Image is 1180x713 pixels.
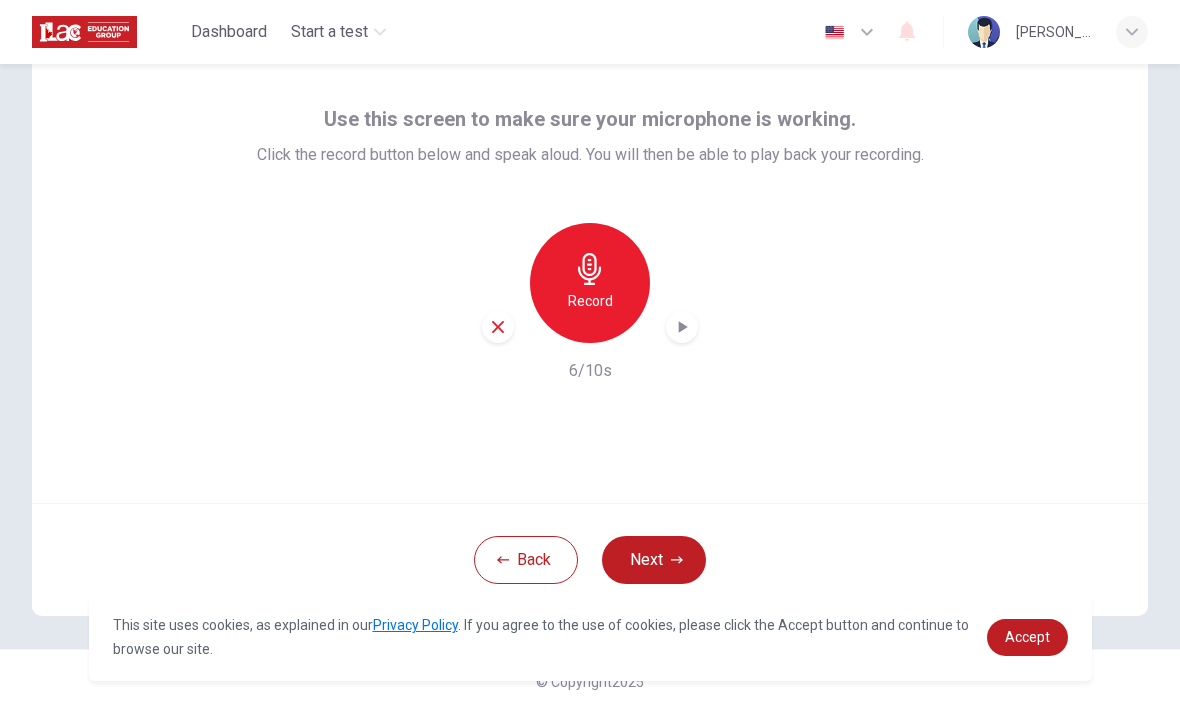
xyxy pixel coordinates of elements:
[822,25,847,40] img: en
[474,536,578,584] button: Back
[32,12,183,52] a: ILAC logo
[568,289,613,313] h6: Record
[324,103,856,135] span: Use this screen to make sure your microphone is working.
[1016,20,1092,44] div: [PERSON_NAME]
[569,359,612,383] h6: 6/10s
[373,617,458,633] a: Privacy Policy
[291,20,368,44] span: Start a test
[536,674,644,690] span: © Copyright 2025
[191,20,267,44] span: Dashboard
[1005,629,1050,645] span: Accept
[987,619,1068,656] a: dismiss cookie message
[602,536,706,584] button: Next
[183,14,275,50] button: Dashboard
[968,16,1000,48] img: Profile picture
[283,14,394,50] button: Start a test
[257,143,924,167] span: Click the record button below and speak aloud. You will then be able to play back your recording.
[32,12,137,52] img: ILAC logo
[530,223,650,343] button: Record
[113,617,969,657] span: This site uses cookies, as explained in our . If you agree to the use of cookies, please click th...
[89,593,1092,681] div: cookieconsent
